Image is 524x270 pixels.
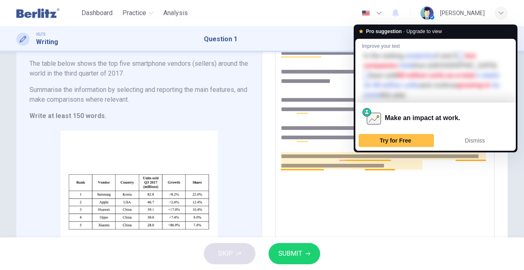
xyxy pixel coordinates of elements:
[78,6,116,20] button: Dashboard
[278,248,302,259] span: SUBMIT
[361,10,371,16] img: en
[81,8,113,18] span: Dashboard
[204,34,237,44] h1: Question 1
[16,5,78,21] a: Berlitz Latam logo
[16,5,59,21] img: Berlitz Latam logo
[440,8,485,18] div: [PERSON_NAME]
[420,7,434,20] img: Profile picture
[281,39,489,267] textarea: To enrich screen reader interactions, please activate Accessibility in Grammarly extension settings
[122,8,146,18] span: Practice
[163,8,188,18] span: Analysis
[269,243,320,264] button: SUBMIT
[36,31,45,37] span: IELTS
[160,6,191,20] button: Analysis
[29,59,248,78] h6: The table below shows the top five smartphone vendors (sellers) around the world in the third qua...
[119,6,157,20] button: Practice
[36,37,58,47] h1: Writing
[29,85,248,105] h6: Summarise the information by selecting and reporting the main features, and make comparisons wher...
[29,112,106,120] strong: Write at least 150 words.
